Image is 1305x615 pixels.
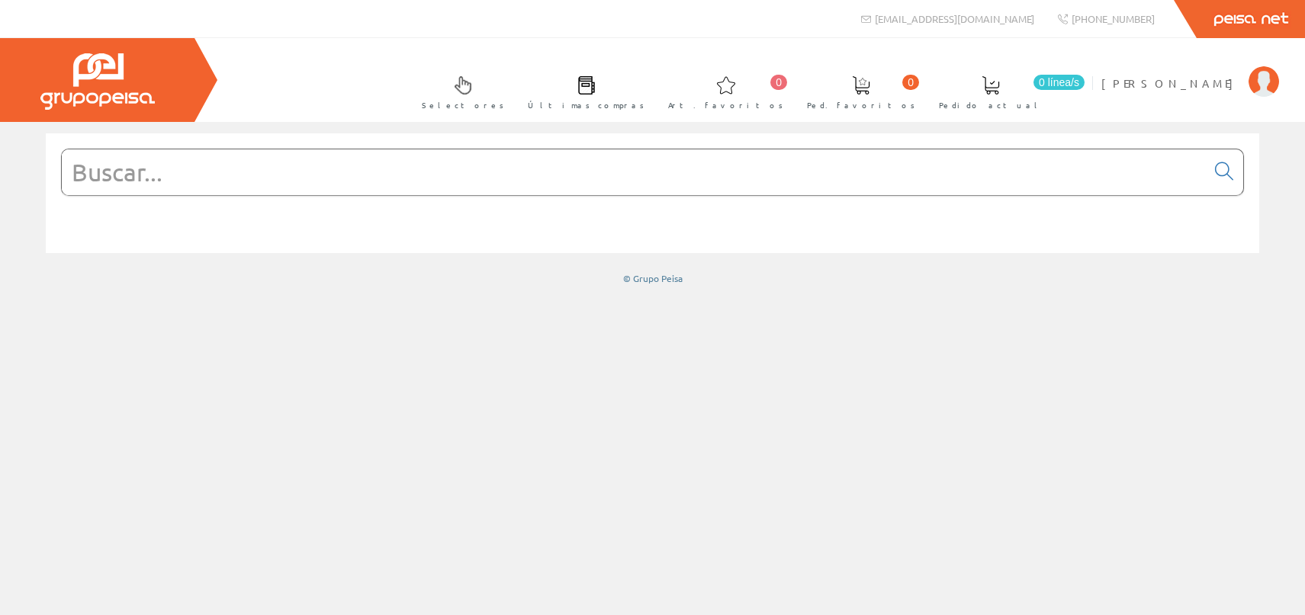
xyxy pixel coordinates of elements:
span: Últimas compras [528,98,644,113]
span: 0 [902,75,919,90]
span: 0 línea/s [1033,75,1085,90]
input: Buscar... [62,149,1206,195]
a: Selectores [407,63,512,119]
div: © Grupo Peisa [46,272,1259,285]
span: 0 [770,75,787,90]
span: Pedido actual [939,98,1043,113]
a: Últimas compras [513,63,652,119]
a: [PERSON_NAME] [1101,63,1279,78]
span: Ped. favoritos [807,98,915,113]
span: Art. favoritos [668,98,783,113]
span: [PHONE_NUMBER] [1072,12,1155,25]
span: [PERSON_NAME] [1101,75,1241,91]
span: [EMAIL_ADDRESS][DOMAIN_NAME] [875,12,1034,25]
img: Grupo Peisa [40,53,155,110]
span: Selectores [422,98,504,113]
